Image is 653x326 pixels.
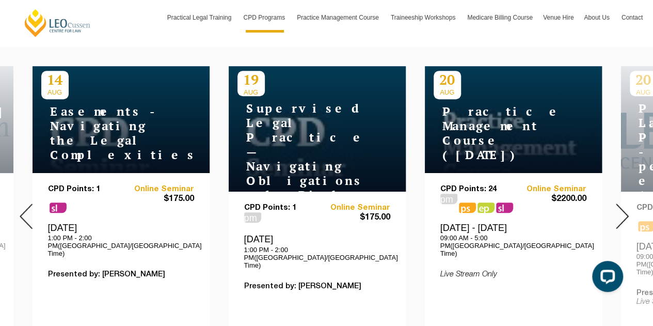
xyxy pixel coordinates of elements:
span: AUG [237,88,265,96]
p: CPD Points: 1 [48,185,121,194]
p: 1:00 PM - 2:00 PM([GEOGRAPHIC_DATA]/[GEOGRAPHIC_DATA] Time) [48,234,194,257]
p: 19 [237,71,265,88]
span: pm [440,194,457,204]
a: Medicare Billing Course [462,3,538,33]
p: 20 [434,71,461,88]
a: Traineeship Workshops [386,3,462,33]
p: Live Stream Only [440,270,586,279]
h4: Easements - Navigating the Legal Complexities [41,104,170,162]
img: Next [616,204,629,229]
p: 14 [41,71,69,88]
a: [PERSON_NAME] Centre for Law [23,8,92,38]
div: [DATE] [244,234,390,269]
span: sl [496,203,513,213]
img: Prev [20,204,33,229]
p: Presented by: [PERSON_NAME] [244,282,390,291]
span: $175.00 [317,212,390,223]
span: AUG [41,88,69,96]
p: 1:00 PM - 2:00 PM([GEOGRAPHIC_DATA]/[GEOGRAPHIC_DATA] Time) [244,246,390,269]
span: $175.00 [121,194,194,205]
a: Contact [616,3,648,33]
span: $2200.00 [513,194,586,205]
div: [DATE] [48,222,194,257]
h4: Practice Management Course ([DATE]) [434,104,563,162]
span: pm [244,212,261,223]
a: Practical Legal Training [162,3,238,33]
a: Practice Management Course [292,3,386,33]
span: sl [50,203,67,213]
p: CPD Points: 1 [244,204,317,212]
h4: Supervised Legal Practice — Navigating Obligations and Risks [237,101,367,203]
a: Online Seminar [513,185,586,194]
a: Venue Hire [538,3,579,33]
span: ps [459,203,476,213]
a: Online Seminar [121,185,194,194]
iframe: LiveChat chat widget [584,257,627,300]
p: 09:00 AM - 5:00 PM([GEOGRAPHIC_DATA]/[GEOGRAPHIC_DATA] Time) [440,234,586,257]
div: [DATE] - [DATE] [440,222,586,257]
span: ps [477,203,495,213]
p: Presented by: [PERSON_NAME] [48,270,194,279]
a: CPD Programs [238,3,292,33]
a: About Us [579,3,616,33]
a: Online Seminar [317,204,390,212]
span: AUG [434,88,461,96]
p: CPD Points: 24 [440,185,514,194]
